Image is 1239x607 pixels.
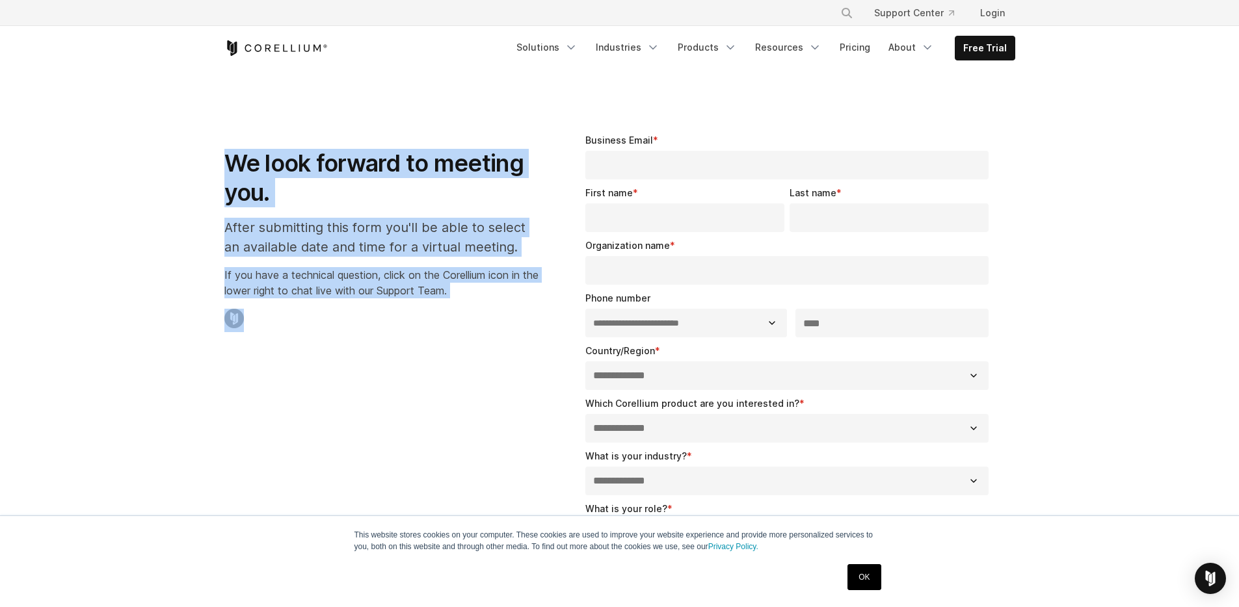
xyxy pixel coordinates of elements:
a: OK [847,564,881,590]
span: What is your role? [585,503,667,514]
div: Navigation Menu [825,1,1015,25]
span: Business Email [585,135,653,146]
a: Support Center [864,1,965,25]
p: After submitting this form you'll be able to select an available date and time for a virtual meet... [224,218,539,257]
img: Corellium Chat Icon [224,309,244,328]
a: Industries [588,36,667,59]
span: What is your industry? [585,450,687,461]
span: Last name [790,187,836,198]
span: Country/Region [585,345,655,356]
span: Phone number [585,292,650,303]
a: Solutions [509,36,585,59]
h1: We look forward to meeting you. [224,149,539,207]
span: Organization name [585,240,670,251]
a: About [881,36,942,59]
a: Products [670,36,745,59]
a: Privacy Policy. [708,542,758,551]
a: Pricing [832,36,878,59]
span: First name [585,187,633,198]
a: Free Trial [955,36,1015,60]
a: Corellium Home [224,40,328,56]
a: Resources [747,36,829,59]
a: Login [970,1,1015,25]
button: Search [835,1,859,25]
p: If you have a technical question, click on the Corellium icon in the lower right to chat live wit... [224,267,539,298]
span: Which Corellium product are you interested in? [585,398,799,409]
div: Open Intercom Messenger [1195,563,1226,594]
p: This website stores cookies on your computer. These cookies are used to improve your website expe... [354,529,885,552]
div: Navigation Menu [509,36,1015,60]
